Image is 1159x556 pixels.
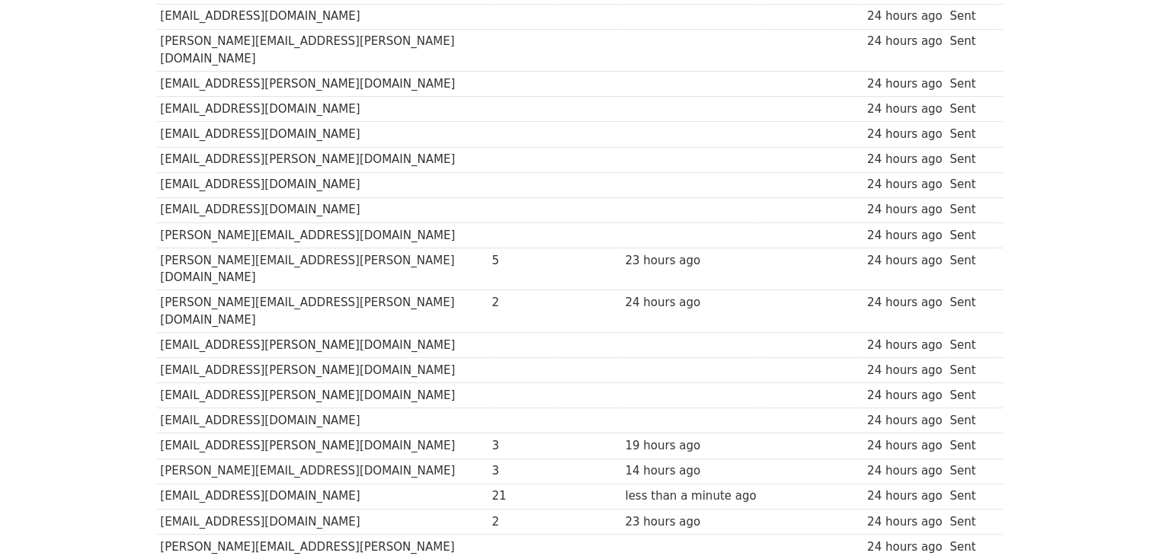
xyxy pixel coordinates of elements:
td: [PERSON_NAME][EMAIL_ADDRESS][PERSON_NAME][DOMAIN_NAME] [157,248,488,290]
td: [EMAIL_ADDRESS][PERSON_NAME][DOMAIN_NAME] [157,433,488,459]
td: [PERSON_NAME][EMAIL_ADDRESS][DOMAIN_NAME] [157,459,488,484]
td: [EMAIL_ADDRESS][PERSON_NAME][DOMAIN_NAME] [157,358,488,383]
div: 24 hours ago [867,201,943,219]
td: [EMAIL_ADDRESS][DOMAIN_NAME] [157,408,488,433]
td: [EMAIL_ADDRESS][PERSON_NAME][DOMAIN_NAME] [157,333,488,358]
td: Sent [946,459,994,484]
div: less than a minute ago [625,487,756,505]
td: Sent [946,122,994,147]
div: 24 hours ago [625,294,756,312]
td: Sent [946,509,994,534]
div: 24 hours ago [867,362,943,379]
div: 24 hours ago [867,75,943,93]
div: 2 [491,513,552,531]
div: 24 hours ago [867,227,943,244]
iframe: Chat Widget [1083,483,1159,556]
div: 24 hours ago [867,487,943,505]
td: [EMAIL_ADDRESS][DOMAIN_NAME] [157,484,488,509]
div: 23 hours ago [625,252,756,270]
td: [EMAIL_ADDRESS][DOMAIN_NAME] [157,509,488,534]
td: Sent [946,147,994,172]
td: [EMAIL_ADDRESS][DOMAIN_NAME] [157,4,488,29]
td: Sent [946,72,994,97]
td: Sent [946,29,994,72]
td: Sent [946,484,994,509]
div: 24 hours ago [867,462,943,480]
div: 19 hours ago [625,437,756,455]
td: Sent [946,222,994,248]
td: Sent [946,433,994,459]
div: 24 hours ago [867,151,943,168]
td: Sent [946,97,994,122]
div: 24 hours ago [867,252,943,270]
td: [EMAIL_ADDRESS][DOMAIN_NAME] [157,172,488,197]
div: 24 hours ago [867,387,943,404]
div: 3 [491,462,552,480]
div: 24 hours ago [867,337,943,354]
div: 5 [491,252,552,270]
div: 3 [491,437,552,455]
div: 23 hours ago [625,513,756,531]
td: Sent [946,197,994,222]
td: [EMAIL_ADDRESS][PERSON_NAME][DOMAIN_NAME] [157,147,488,172]
div: 2 [491,294,552,312]
td: [PERSON_NAME][EMAIL_ADDRESS][DOMAIN_NAME] [157,222,488,248]
td: [EMAIL_ADDRESS][DOMAIN_NAME] [157,97,488,122]
td: Sent [946,358,994,383]
div: 24 hours ago [867,176,943,193]
td: [EMAIL_ADDRESS][PERSON_NAME][DOMAIN_NAME] [157,383,488,408]
div: 24 hours ago [867,126,943,143]
div: 24 hours ago [867,294,943,312]
div: 24 hours ago [867,412,943,430]
td: [EMAIL_ADDRESS][PERSON_NAME][DOMAIN_NAME] [157,72,488,97]
td: Sent [946,172,994,197]
div: 24 hours ago [867,538,943,556]
div: 24 hours ago [867,8,943,25]
td: Sent [946,248,994,290]
td: Sent [946,290,994,333]
td: [EMAIL_ADDRESS][DOMAIN_NAME] [157,197,488,222]
div: 24 hours ago [867,101,943,118]
td: Sent [946,4,994,29]
td: [PERSON_NAME][EMAIL_ADDRESS][PERSON_NAME][DOMAIN_NAME] [157,290,488,333]
div: 21 [491,487,552,505]
td: [PERSON_NAME][EMAIL_ADDRESS][PERSON_NAME][DOMAIN_NAME] [157,29,488,72]
div: 24 hours ago [867,513,943,531]
div: 24 hours ago [867,33,943,50]
td: Sent [946,408,994,433]
td: Sent [946,383,994,408]
div: 24 hours ago [867,437,943,455]
td: Sent [946,333,994,358]
td: [EMAIL_ADDRESS][DOMAIN_NAME] [157,122,488,147]
div: 14 hours ago [625,462,756,480]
